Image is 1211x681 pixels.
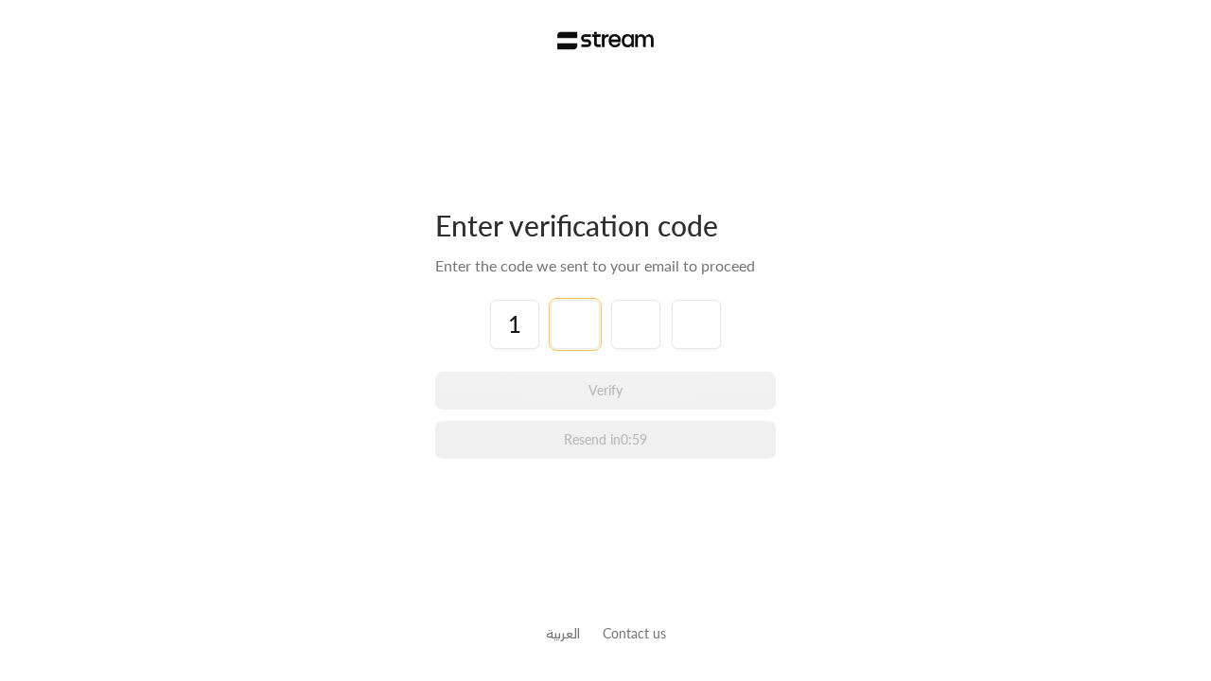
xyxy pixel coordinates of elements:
a: العربية [546,616,580,651]
a: Contact us [603,625,666,641]
img: Stream Logo [557,31,655,50]
button: Contact us [603,623,666,643]
div: Enter verification code [435,207,776,243]
div: Enter the code we sent to your email to proceed [435,254,776,277]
